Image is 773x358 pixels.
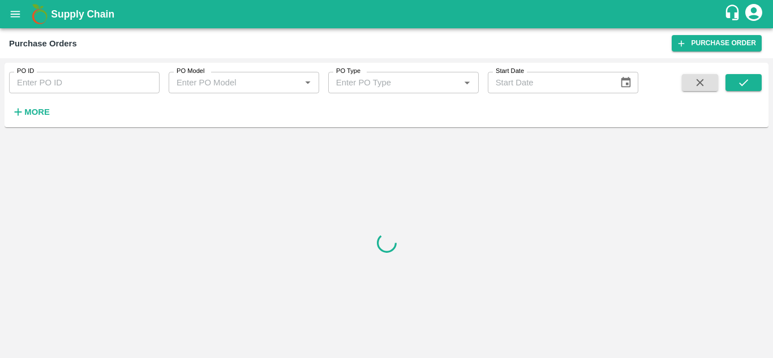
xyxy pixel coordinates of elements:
[51,6,724,22] a: Supply Chain
[496,67,524,76] label: Start Date
[9,36,77,51] div: Purchase Orders
[24,107,50,117] strong: More
[28,3,51,25] img: logo
[177,67,205,76] label: PO Model
[459,75,474,90] button: Open
[488,72,611,93] input: Start Date
[724,4,744,24] div: customer-support
[172,75,297,90] input: Enter PO Model
[332,75,457,90] input: Enter PO Type
[615,72,637,93] button: Choose date
[17,67,34,76] label: PO ID
[9,102,53,122] button: More
[51,8,114,20] b: Supply Chain
[744,2,764,26] div: account of current user
[9,72,160,93] input: Enter PO ID
[300,75,315,90] button: Open
[672,35,762,51] a: Purchase Order
[2,1,28,27] button: open drawer
[336,67,360,76] label: PO Type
